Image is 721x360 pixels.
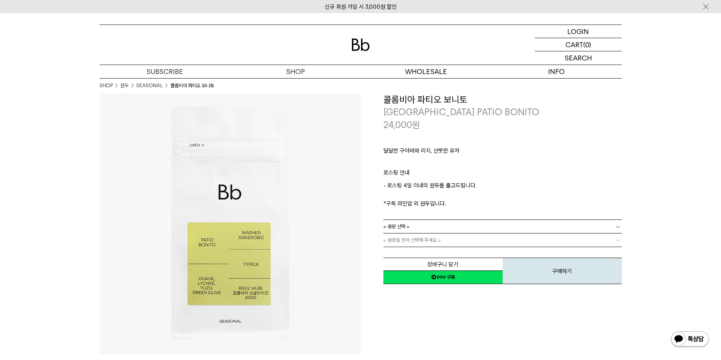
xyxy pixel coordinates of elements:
p: CART [565,38,583,51]
img: 로고 [352,39,370,51]
a: LOGIN [535,25,622,38]
a: 원두 [120,82,129,90]
a: SHOP [100,82,113,90]
p: 로스팅 안내 [383,168,622,181]
a: SHOP [230,65,361,78]
a: 신규 회원 가입 시 3,000원 할인 [325,3,397,10]
img: 카카오톡 채널 1:1 채팅 버튼 [670,331,710,349]
button: 장바구니 담기 [383,258,503,271]
a: 새창 [383,270,503,284]
a: SEASONAL [136,82,163,90]
p: INFO [491,65,622,78]
p: 달달한 구아바와 리치, 산뜻한 유자 [383,146,622,159]
a: SUBSCRIBE [100,65,230,78]
p: - 로스팅 4일 이내의 원두를 출고드립니다. *구독 라인업 외 원두입니다. [383,181,622,208]
p: LOGIN [567,25,589,38]
button: 구매하기 [503,258,622,284]
p: 24,000 [383,119,420,131]
p: WHOLESALE [361,65,491,78]
span: 원 [412,119,420,130]
p: SEARCH [565,51,592,65]
a: CART (0) [535,38,622,51]
h3: 콜롬비아 파티오 보니토 [383,93,622,106]
p: (0) [583,38,591,51]
img: 콜롬비아 파티오 보니토 [100,93,361,354]
li: 콜롬비아 파티오 보니토 [170,82,214,90]
p: [GEOGRAPHIC_DATA] PATIO BONITO [383,106,622,119]
span: = 용량 선택 = [383,220,410,233]
span: = 용량을 먼저 선택해 주세요 = [383,233,441,247]
p: ㅤ [383,159,622,168]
